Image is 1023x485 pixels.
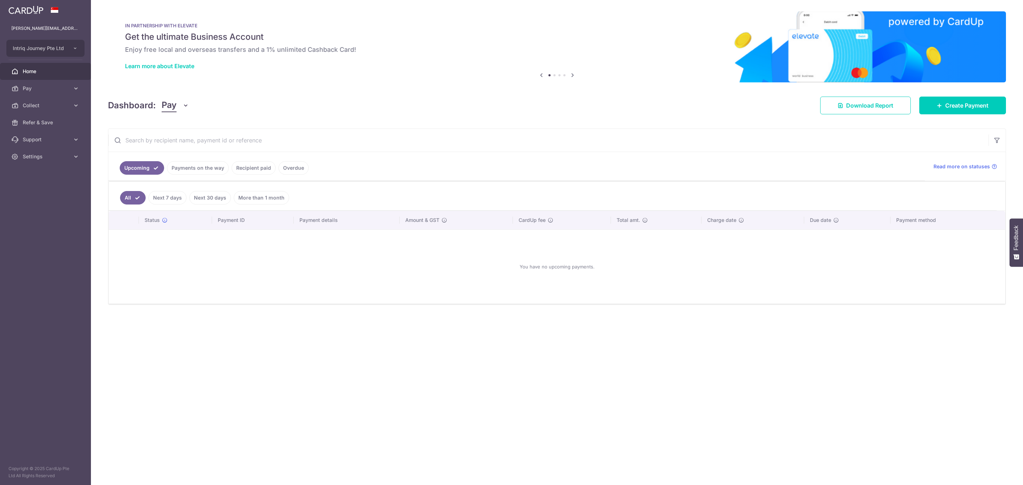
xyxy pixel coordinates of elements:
a: Download Report [820,97,911,114]
a: More than 1 month [234,191,289,205]
img: Renovation banner [108,11,1006,82]
a: Next 7 days [148,191,186,205]
span: Home [23,68,70,75]
span: Pay [23,85,70,92]
span: Intriq Journey Pte Ltd [13,45,65,52]
a: Create Payment [919,97,1006,114]
a: Learn more about Elevate [125,62,194,70]
input: Search by recipient name, payment id or reference [108,129,989,152]
a: Recipient paid [232,161,276,175]
span: Support [23,136,70,143]
a: All [120,191,146,205]
h6: Enjoy free local and overseas transfers and a 1% unlimited Cashback Card! [125,45,989,54]
p: [PERSON_NAME][EMAIL_ADDRESS][DOMAIN_NAME] [11,25,80,32]
span: Pay [162,99,177,112]
button: Pay [162,99,189,112]
img: CardUp [9,6,43,14]
a: Upcoming [120,161,164,175]
span: Status [145,217,160,224]
div: You have no upcoming payments. [117,235,997,298]
span: Charge date [707,217,736,224]
span: Collect [23,102,70,109]
a: Payments on the way [167,161,229,175]
span: Create Payment [945,101,989,110]
h4: Dashboard: [108,99,156,112]
span: Total amt. [617,217,640,224]
a: Read more on statuses [933,163,997,170]
span: Refer & Save [23,119,70,126]
span: Amount & GST [405,217,439,224]
span: Download Report [846,101,893,110]
a: Next 30 days [189,191,231,205]
th: Payment method [891,211,1005,229]
button: Intriq Journey Pte Ltd [6,40,85,57]
button: Feedback - Show survey [1010,218,1023,267]
span: Due date [810,217,831,224]
span: CardUp fee [519,217,546,224]
th: Payment details [294,211,400,229]
span: Feedback [1013,225,1019,250]
span: Read more on statuses [933,163,990,170]
a: Overdue [278,161,309,175]
p: IN PARTNERSHIP WITH ELEVATE [125,23,989,28]
span: Settings [23,153,70,160]
th: Payment ID [212,211,294,229]
h5: Get the ultimate Business Account [125,31,989,43]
